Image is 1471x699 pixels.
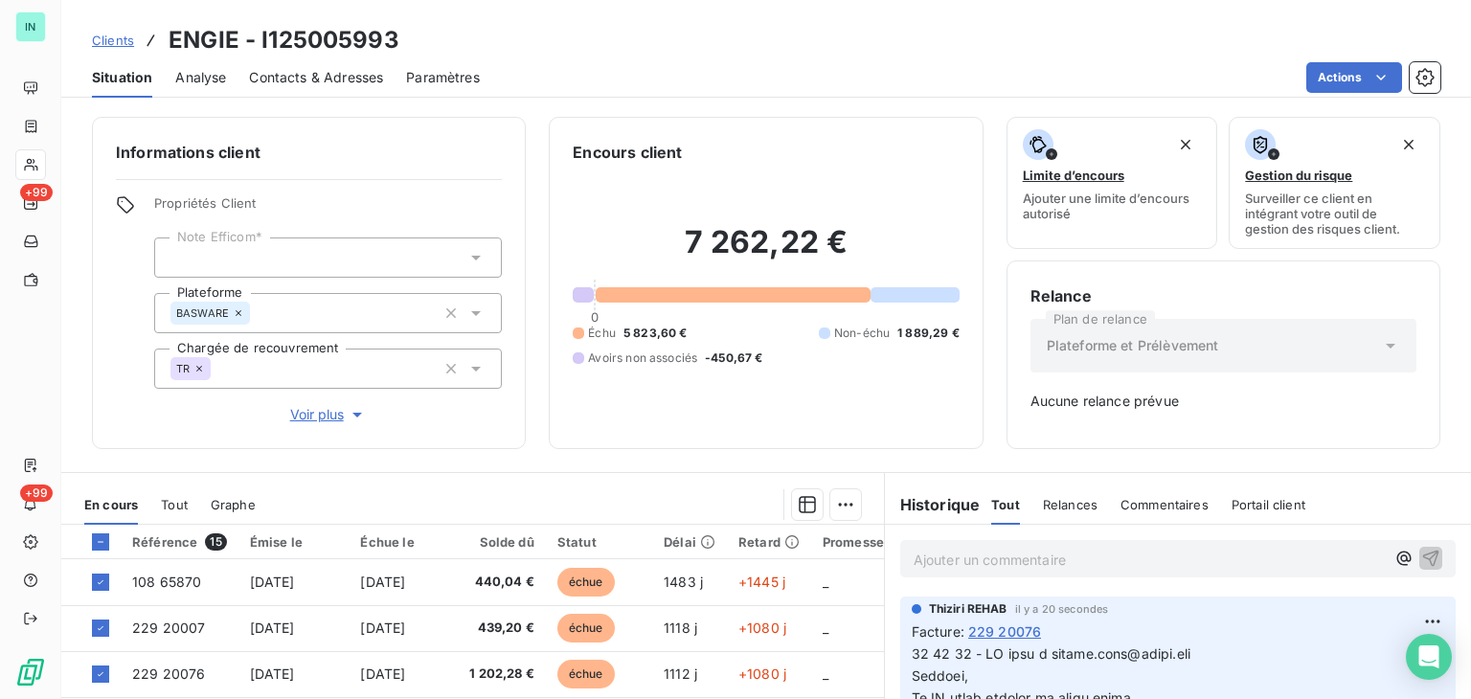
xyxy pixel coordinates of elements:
span: Aucune relance prévue [1030,392,1416,411]
div: Échue le [360,534,446,550]
h3: ENGIE - I125005993 [169,23,399,57]
span: Thiziri REHAB [929,600,1007,618]
span: Limite d’encours [1023,168,1124,183]
div: Solde dû [469,534,534,550]
span: 229 20076 [132,665,205,682]
span: Surveiller ce client en intégrant votre outil de gestion des risques client. [1245,191,1424,237]
span: Ajouter une limite d’encours autorisé [1023,191,1202,221]
span: Non-échu [834,325,890,342]
h6: Relance [1030,284,1416,307]
span: 1118 j [664,620,697,636]
span: Gestion du risque [1245,168,1352,183]
div: Open Intercom Messenger [1406,634,1452,680]
span: +99 [20,485,53,502]
span: +1445 j [738,574,785,590]
div: Promesse de règlement [823,534,970,550]
img: Logo LeanPay [15,657,46,688]
button: Actions [1306,62,1402,93]
div: Délai [664,534,715,550]
a: Clients [92,31,134,50]
span: En cours [84,497,138,512]
div: Émise le [250,534,338,550]
span: Contacts & Adresses [249,68,383,87]
span: 1112 j [664,665,697,682]
span: [DATE] [360,574,405,590]
span: _ [823,574,828,590]
span: Portail client [1232,497,1305,512]
span: Avoirs non associés [588,349,697,367]
span: Situation [92,68,152,87]
span: Commentaires [1120,497,1209,512]
input: Ajouter une valeur [211,360,226,377]
span: 108 65870 [132,574,201,590]
span: échue [557,660,615,688]
span: [DATE] [250,665,295,682]
span: Relances [1043,497,1098,512]
span: 229 20076 [968,621,1041,642]
span: [DATE] [250,574,295,590]
span: 1483 j [664,574,703,590]
button: Gestion du risqueSurveiller ce client en intégrant votre outil de gestion des risques client. [1229,117,1440,249]
span: TR [176,363,190,374]
span: Voir plus [290,405,367,424]
span: Tout [161,497,188,512]
span: Analyse [175,68,226,87]
button: Voir plus [154,404,502,425]
span: 1 889,29 € [897,325,960,342]
span: Clients [92,33,134,48]
span: 5 823,60 € [623,325,688,342]
input: Ajouter une valeur [250,304,265,322]
span: _ [823,665,828,682]
span: Tout [991,497,1020,512]
span: Propriétés Client [154,195,502,222]
h6: Encours client [573,141,682,164]
h6: Informations client [116,141,502,164]
div: Statut [557,534,641,550]
span: [DATE] [360,665,405,682]
span: Plateforme et Prélèvement [1047,336,1219,355]
span: [DATE] [250,620,295,636]
span: échue [557,614,615,643]
div: Référence [132,533,227,551]
div: Retard [738,534,800,550]
span: 440,04 € [469,573,534,592]
span: Facture : [912,621,964,642]
span: Échu [588,325,616,342]
span: 15 [205,533,226,551]
span: +1080 j [738,665,786,682]
span: _ [823,620,828,636]
span: 1 202,28 € [469,665,534,684]
h6: Historique [885,493,981,516]
span: 439,20 € [469,619,534,638]
span: +99 [20,184,53,201]
span: échue [557,568,615,597]
span: Paramètres [406,68,480,87]
span: +1080 j [738,620,786,636]
span: BASWARE [176,307,229,319]
span: 0 [591,309,599,325]
button: Limite d’encoursAjouter une limite d’encours autorisé [1007,117,1218,249]
span: Graphe [211,497,256,512]
span: [DATE] [360,620,405,636]
input: Ajouter une valeur [170,249,186,266]
div: IN [15,11,46,42]
h2: 7 262,22 € [573,223,959,281]
span: il y a 20 secondes [1015,603,1109,615]
span: 229 20007 [132,620,205,636]
span: -450,67 € [705,349,762,367]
